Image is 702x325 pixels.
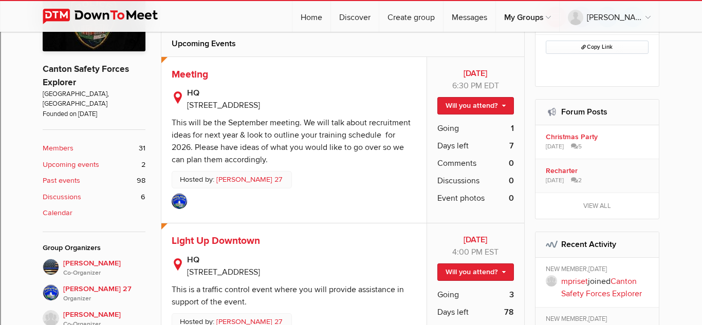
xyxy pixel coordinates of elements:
div: NEW MEMBER, [546,265,652,275]
span: [PERSON_NAME] 27 [63,283,145,304]
span: Event photos [437,192,485,204]
h2: Upcoming Events [172,31,514,56]
b: Christmas Party [546,132,652,142]
div: Group Organizers [43,242,145,254]
span: Going [437,122,459,135]
b: 78 [504,306,514,318]
span: [DATE] [588,315,607,323]
a: View all [535,193,659,219]
div: Newspaper [4,172,698,181]
div: Home [4,4,215,13]
span: 31 [139,143,145,154]
b: Recharter [546,166,652,176]
span: Copy Link [581,44,613,50]
a: Calendar [43,207,145,219]
div: Add Outline Template [4,135,698,144]
div: Delete [4,98,698,107]
div: MOVE [4,294,698,303]
b: HQ [187,87,416,99]
a: Home [292,1,330,32]
div: Magazine [4,163,698,172]
a: Messages [444,1,495,32]
div: SAVE [4,312,698,321]
div: Delete [4,52,698,61]
img: Tyler Horning [43,259,59,275]
b: [DATE] [437,234,514,246]
span: 2 [571,176,582,185]
b: 3 [509,289,514,301]
img: T. Pellegrino 27 [43,284,59,301]
div: CANCEL [4,220,698,229]
span: Comments [437,157,476,169]
button: Copy Link [546,41,649,54]
a: Light Up Downtown [172,235,260,247]
div: New source [4,303,698,312]
b: 0 [509,175,514,187]
span: [STREET_ADDRESS] [187,267,260,277]
span: America/New_York [485,247,498,257]
span: 4:00 PM [452,247,483,257]
div: Home [4,275,698,284]
h2: Recent Activity [546,232,649,257]
a: Will you attend? [437,97,514,114]
a: Members 31 [43,143,145,154]
span: [DATE] [588,265,607,273]
b: Members [43,143,73,154]
a: Discussions 6 [43,192,145,203]
a: Create group [379,1,443,32]
a: Will you attend? [437,263,514,281]
b: 7 [509,140,514,152]
div: Move To ... [4,43,698,52]
p: joined [561,275,652,300]
a: My Groups [496,1,559,32]
div: Move To ... [4,89,698,98]
b: Discussions [43,192,81,203]
div: Rename [4,80,698,89]
div: Rename Outline [4,107,698,117]
b: 1 [511,122,514,135]
b: 0 [509,192,514,204]
div: This will be the September meeting. We will talk about recruitment ideas for next year & look to ... [172,118,411,165]
a: [PERSON_NAME] 27 [216,174,282,185]
a: Discover [331,1,379,32]
b: Past events [43,175,80,186]
div: Search for Source [4,144,698,154]
span: 2 [141,159,145,170]
span: [DATE] [546,142,564,151]
div: NEW MEMBER, [546,315,652,325]
span: 98 [137,175,145,186]
b: Upcoming events [43,159,99,170]
span: Discussions [437,175,479,187]
img: DownToMeet [43,9,174,24]
b: [DATE] [437,67,514,80]
span: America/New_York [484,81,499,91]
div: Sign out [4,70,698,80]
i: Co-Organizer [63,269,145,278]
a: Past events 98 [43,175,145,186]
span: 6:30 PM [452,81,482,91]
b: HQ [187,254,416,266]
a: Recharter [DATE] 2 [535,159,659,193]
b: Calendar [43,207,72,219]
span: Days left [437,306,469,318]
a: Meeting [172,68,208,81]
span: [DATE] [546,176,564,185]
a: mpriset [561,276,588,286]
a: [PERSON_NAME] [560,1,659,32]
div: DELETE [4,257,698,266]
img: T. Pellegrino 27 [172,194,187,209]
a: [PERSON_NAME] 27Organizer [43,278,145,304]
input: Search outlines [4,13,95,24]
p: Hosted by: [172,171,292,188]
div: Move to ... [4,266,698,275]
div: This is a traffic control event where you will provide assistance in support of the event. [172,284,404,307]
b: 0 [509,157,514,169]
a: Forum Posts [561,107,607,117]
a: [PERSON_NAME]Co-Organizer [43,259,145,278]
div: Download [4,117,698,126]
div: Print [4,126,698,135]
a: Canton Safety Forces Explorer [561,276,642,299]
div: This outline has no content. Would you like to delete it? [4,238,698,247]
div: SAVE AND GO HOME [4,247,698,257]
